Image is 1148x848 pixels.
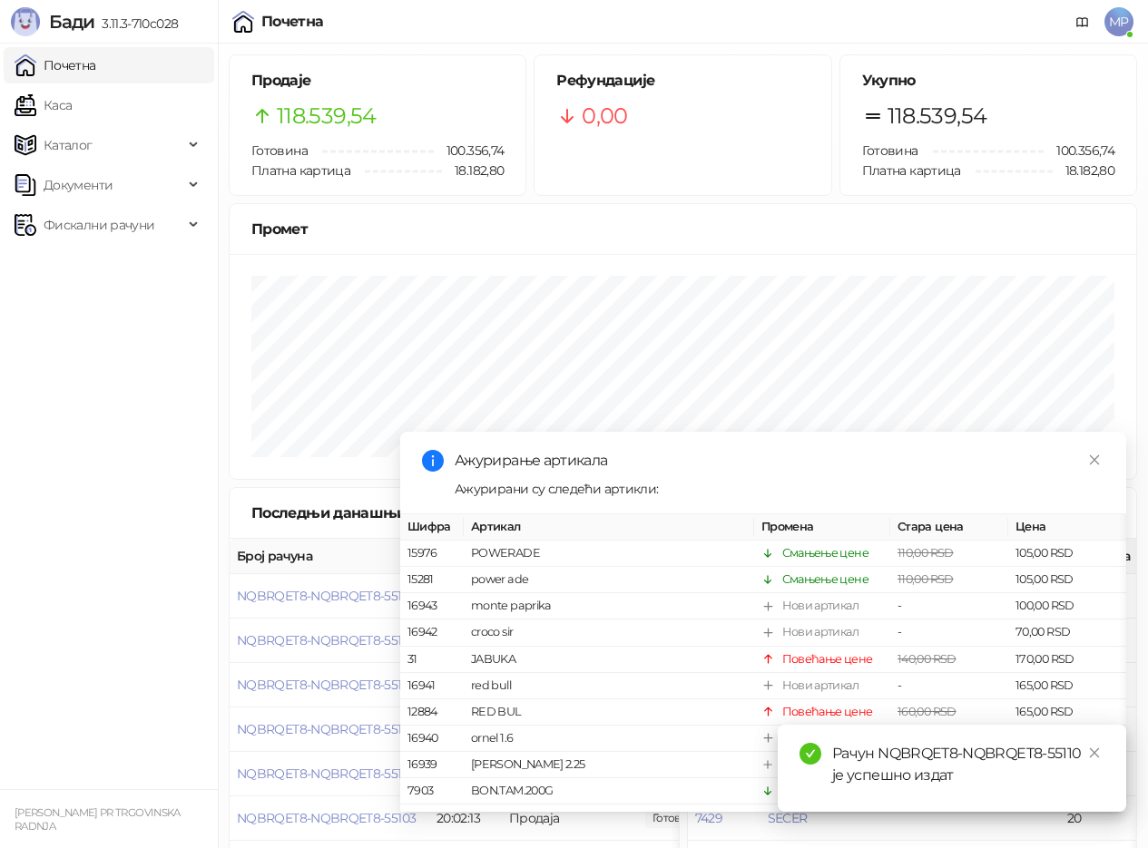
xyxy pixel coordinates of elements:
span: 118.539,54 [277,99,377,133]
h5: Продаје [251,70,504,92]
td: 105,00 RSD [1008,567,1126,593]
span: Документи [44,167,113,203]
span: 100.356,74 [434,141,505,161]
th: Број рачуна [230,539,429,574]
img: Logo [11,7,40,36]
div: Повећање цене [782,649,873,668]
button: NQBRQET8-NQBRQET8-55103 [237,810,416,826]
span: 110,00 RSD [898,572,954,586]
div: Нови артикал [782,623,859,641]
h5: Укупно [862,70,1114,92]
td: 105,00 RSD [1008,541,1126,567]
div: Смањење цене [782,544,868,562]
td: 165,00 RSD [1008,673,1126,699]
h5: Рефундације [556,70,809,92]
td: 5760 [400,804,464,831]
button: NQBRQET8-NQBRQET8-55106 [237,677,417,693]
span: Каталог [44,127,93,163]
td: 70,00 RSD [1008,619,1126,646]
span: info-circle [422,450,444,472]
span: 110,00 RSD [898,546,954,560]
td: ornel 1.6 [464,726,754,752]
td: 16941 [400,673,464,699]
td: BON.TAM.200G [464,778,754,804]
span: Платна картица [862,162,961,179]
button: NQBRQET8-NQBRQET8-55107 [237,632,416,648]
span: 3.11.3-710c028 [94,15,178,32]
div: Нови артикал [782,677,859,695]
a: Почетна [15,47,96,83]
td: SMOKI 250G [464,804,754,831]
td: POWERADE [464,541,754,567]
div: Почетна [261,15,324,29]
span: MP [1104,7,1133,36]
th: Артикал [464,514,754,541]
th: Стара цена [890,514,1008,541]
th: Цена [1008,514,1126,541]
a: Каса [15,87,72,123]
button: NQBRQET8-NQBRQET8-55108 [237,588,417,604]
td: 15976 [400,541,464,567]
span: Бади [49,11,94,33]
td: monte paprika [464,593,754,619]
td: 15281 [400,567,464,593]
a: Документација [1068,7,1097,36]
td: 31 [400,646,464,672]
td: red bull [464,673,754,699]
td: RED BUL [464,699,754,726]
td: JABUKA [464,646,754,672]
td: - [890,673,1008,699]
td: 12884 [400,699,464,726]
div: Ажурирани су следећи артикли: [455,479,1104,499]
td: 170,00 RSD [1008,646,1126,672]
td: 165,00 RSD [1008,699,1126,726]
div: Нови артикал [782,597,859,615]
div: Промет [251,218,1114,240]
span: check-circle [800,743,821,765]
td: - [890,619,1008,646]
span: 18.182,80 [1053,161,1114,180]
td: power ade [464,567,754,593]
td: croco sir [464,619,754,646]
span: 140,00 RSD [898,651,957,665]
td: 16940 [400,726,464,752]
span: Фискални рачуни [44,207,154,243]
td: - [890,593,1008,619]
th: Шифра [400,514,464,541]
span: close [1088,746,1101,759]
div: Ажурирање артикала [455,450,1104,472]
a: Close [1084,743,1104,763]
td: 16943 [400,593,464,619]
td: 7903 [400,778,464,804]
span: Готовина [251,142,308,159]
td: [PERSON_NAME] 2.25 [464,752,754,778]
td: 16942 [400,619,464,646]
div: Последњи данашњи рачуни [251,502,493,524]
span: 18.182,80 [442,161,504,180]
div: Рачун NQBRQET8-NQBRQET8-55110 је успешно издат [832,743,1104,786]
span: Платна картица [251,162,350,179]
span: 100.356,74 [1044,141,1114,161]
td: 100,00 RSD [1008,593,1126,619]
span: 160,00 RSD [898,705,957,718]
div: Повећање цене [782,703,873,721]
span: Готовина [862,142,918,159]
a: Close [1084,450,1104,470]
span: 0,00 [582,99,627,133]
td: 16939 [400,752,464,778]
div: Смањење цене [782,570,868,589]
small: [PERSON_NAME] PR TRGOVINSKA RADNJA [15,806,181,833]
button: NQBRQET8-NQBRQET8-55104 [237,765,417,782]
th: Промена [754,514,890,541]
button: NQBRQET8-NQBRQET8-55105 [237,721,416,737]
span: close [1088,453,1101,466]
span: 118.539,54 [888,99,987,133]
